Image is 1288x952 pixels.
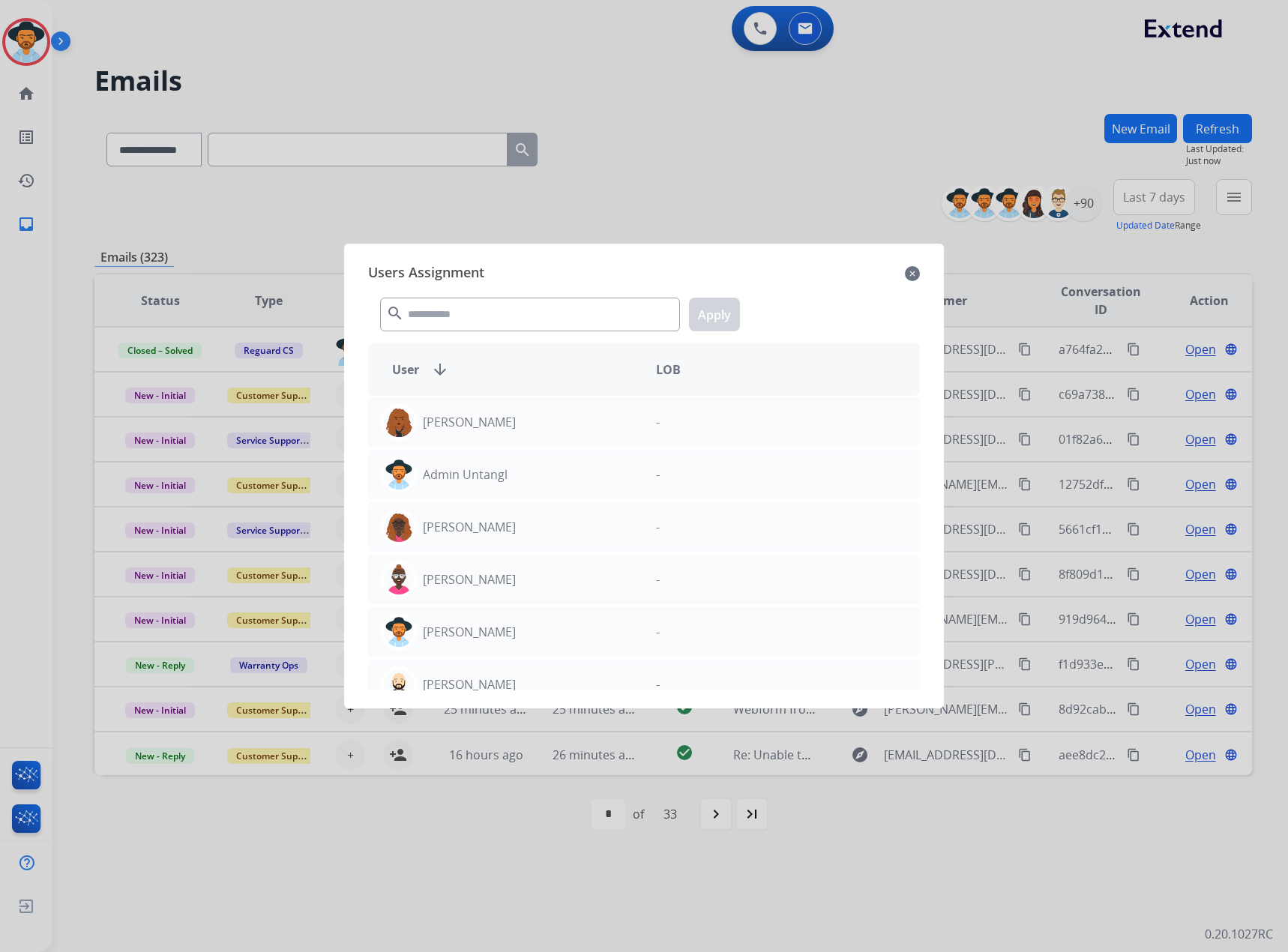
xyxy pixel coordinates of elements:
[656,413,660,431] p: -
[656,570,660,588] p: -
[656,361,681,379] span: LOB
[656,623,660,641] p: -
[368,262,484,286] span: Users Assignment
[431,361,449,379] mat-icon: arrow_downward
[423,675,516,693] p: [PERSON_NAME]
[380,361,644,379] div: User
[423,413,516,431] p: [PERSON_NAME]
[423,466,508,483] p: Admin Untangl
[423,570,516,588] p: [PERSON_NAME]
[656,518,660,536] p: -
[386,304,404,322] mat-icon: search
[656,466,660,483] p: -
[905,265,920,283] mat-icon: close
[689,298,740,331] button: Apply
[423,518,516,536] p: [PERSON_NAME]
[656,675,660,693] p: -
[423,623,516,641] p: [PERSON_NAME]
